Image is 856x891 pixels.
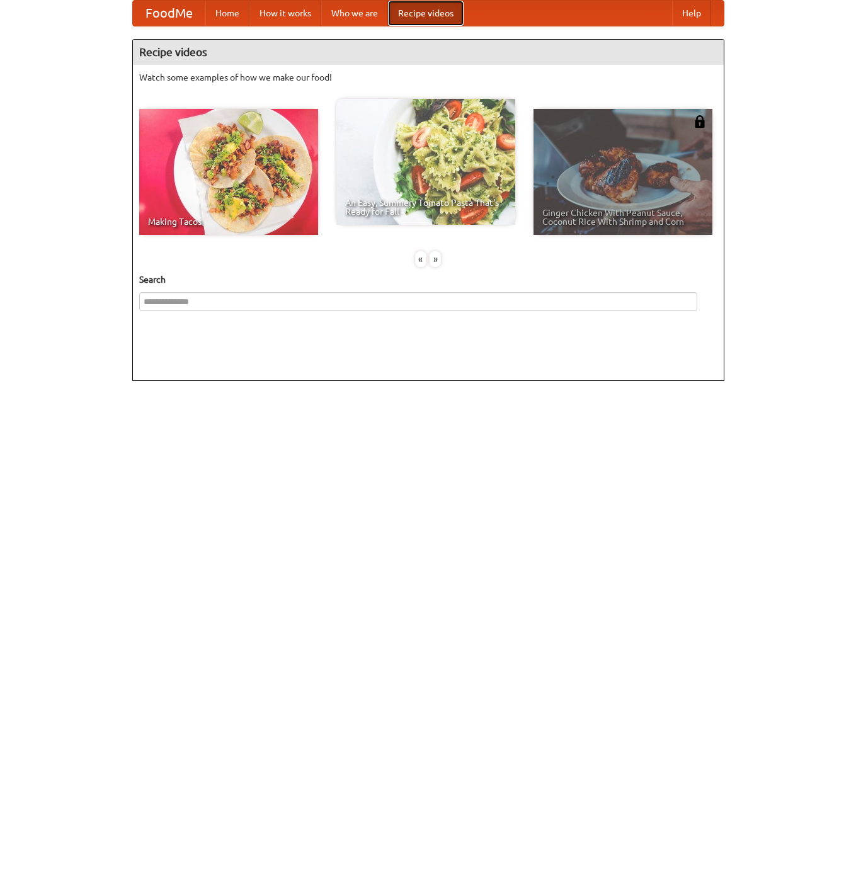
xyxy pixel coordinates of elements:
h4: Recipe videos [133,40,724,65]
a: Who we are [321,1,388,26]
a: FoodMe [133,1,205,26]
h5: Search [139,273,717,286]
p: Watch some examples of how we make our food! [139,71,717,84]
a: Making Tacos [139,109,318,235]
a: An Easy, Summery Tomato Pasta That's Ready for Fall [336,99,515,225]
a: Help [672,1,711,26]
div: « [415,251,426,267]
a: Recipe videos [388,1,464,26]
a: How it works [249,1,321,26]
span: Making Tacos [148,217,309,226]
span: An Easy, Summery Tomato Pasta That's Ready for Fall [345,198,506,216]
div: » [430,251,441,267]
img: 483408.png [693,115,706,128]
a: Home [205,1,249,26]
